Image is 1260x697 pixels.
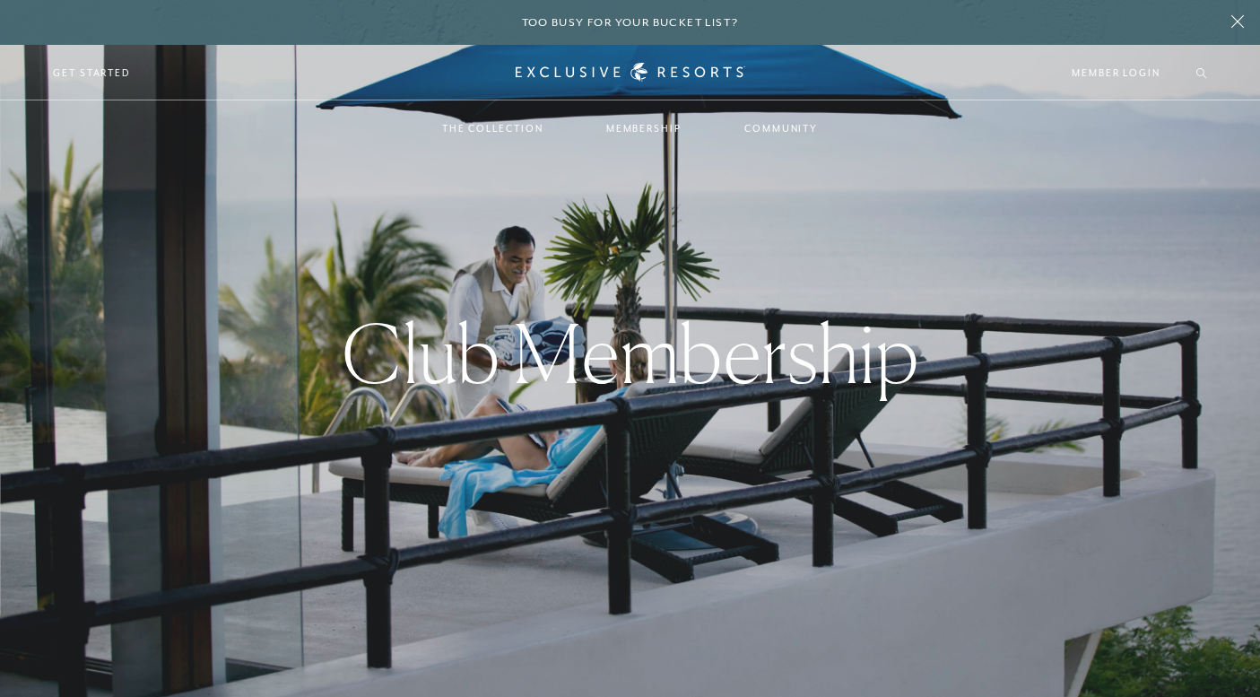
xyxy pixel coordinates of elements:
a: The Collection [424,102,561,154]
a: Membership [588,102,700,154]
a: Get Started [53,65,131,81]
h6: Too busy for your bucket list? [522,14,739,31]
a: Member Login [1072,65,1160,81]
h1: Club Membership [342,313,919,394]
a: Community [726,102,836,154]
